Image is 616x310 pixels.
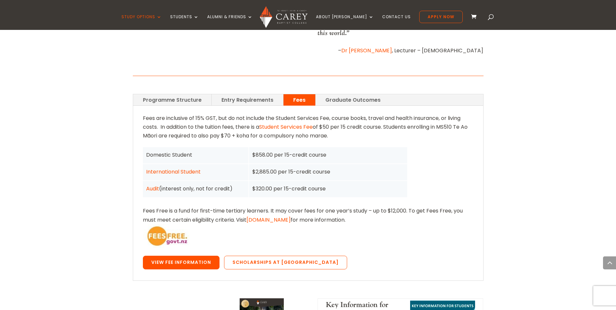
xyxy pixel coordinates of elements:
[260,6,308,28] img: Carey Baptist College
[246,216,291,224] a: [DOMAIN_NAME]
[316,15,374,30] a: About [PERSON_NAME]
[146,184,245,193] div: (interest only, not for credit)
[121,15,162,30] a: Study Options
[341,47,392,54] a: Dr [PERSON_NAME]
[252,150,404,159] div: $858.00 per 15-credit course
[143,114,473,273] div: for more information.
[224,256,347,269] a: Scholarships at [GEOGRAPHIC_DATA]
[259,123,313,131] a: Student Services Fee
[212,94,283,106] a: Entry Requirements
[170,15,199,30] a: Students
[143,114,460,131] span: Fees are inclusive of 15% GST, but do not include the Student Services Fee, course books, travel ...
[252,167,404,176] div: $2,885.00 per 15-credit course
[207,15,253,30] a: Alumni & Friends
[143,256,220,269] a: View Fee Information
[146,185,159,192] a: Audit
[419,11,463,23] a: Apply Now
[146,150,245,159] div: Domestic Student
[318,46,483,55] p: – , Lecturer – [DEMOGRAPHIC_DATA]
[283,94,315,106] a: Fees
[316,94,390,106] a: Graduate Outcomes
[146,168,201,175] a: International Student
[252,184,404,193] div: $320.00 per 15-credit course
[382,15,411,30] a: Contact Us
[143,207,463,223] span: Fees Free is a fund for first-time tertiary learners. It may cover fees for one year’s study – up...
[133,94,211,106] a: Programme Structure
